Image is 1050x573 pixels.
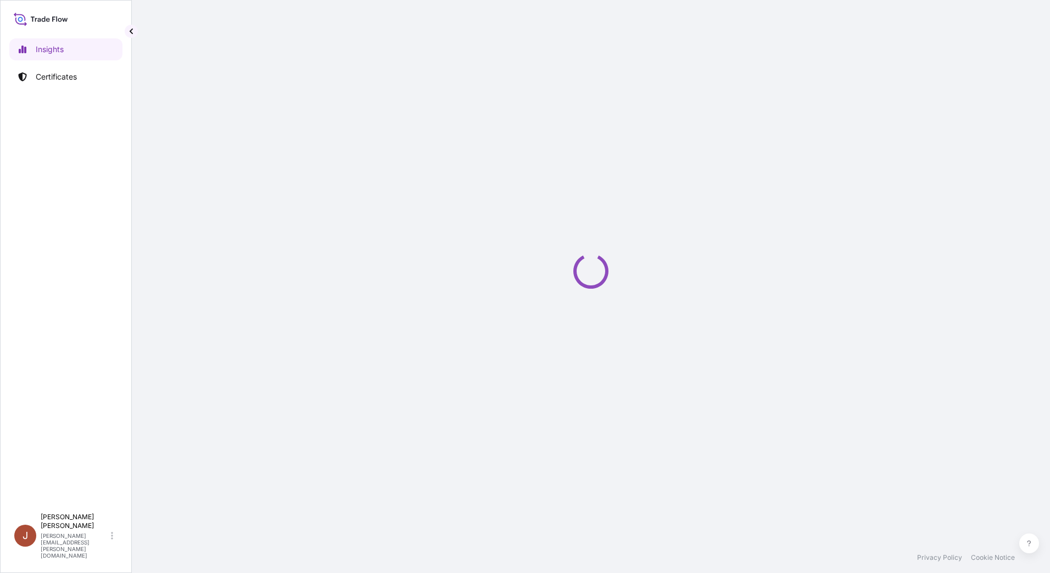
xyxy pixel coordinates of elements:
[9,66,122,88] a: Certificates
[41,532,109,559] p: [PERSON_NAME][EMAIL_ADDRESS][PERSON_NAME][DOMAIN_NAME]
[9,38,122,60] a: Insights
[36,71,77,82] p: Certificates
[971,553,1015,562] a: Cookie Notice
[36,44,64,55] p: Insights
[23,530,28,541] span: J
[917,553,962,562] a: Privacy Policy
[41,513,109,530] p: [PERSON_NAME] [PERSON_NAME]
